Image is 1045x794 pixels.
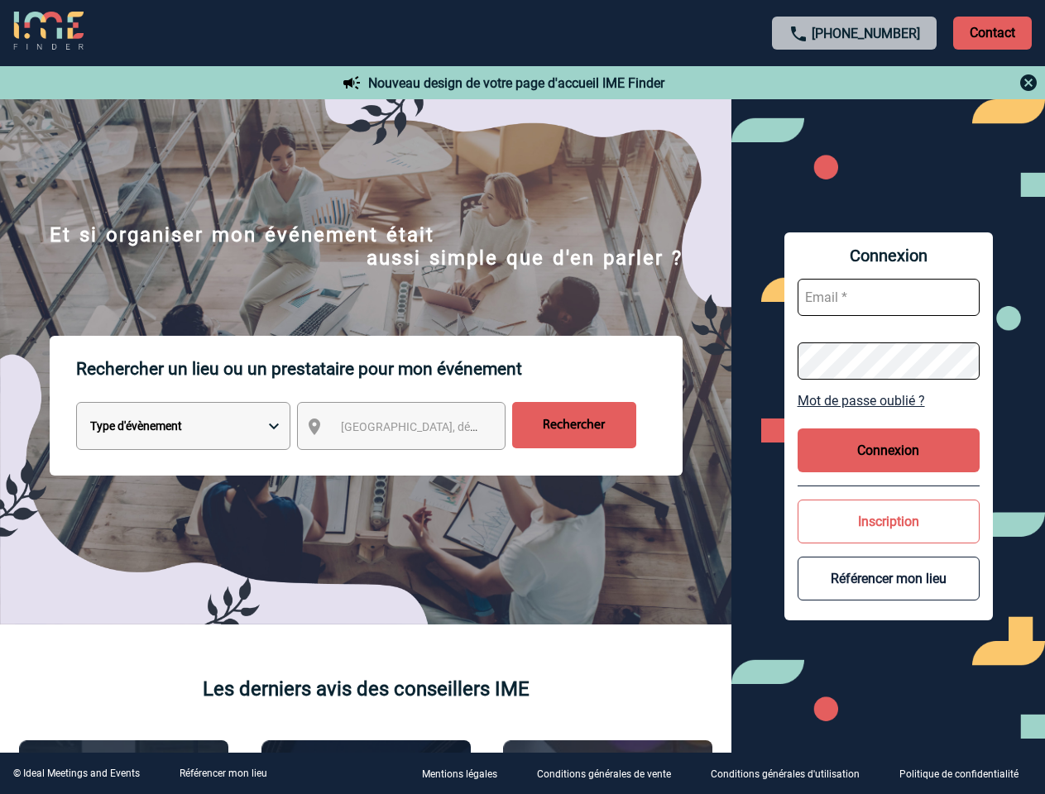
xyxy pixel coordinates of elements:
[798,393,980,409] a: Mot de passe oublié ?
[798,428,980,472] button: Connexion
[512,402,636,448] input: Rechercher
[422,769,497,781] p: Mentions légales
[409,766,524,782] a: Mentions légales
[711,769,860,781] p: Conditions générales d'utilisation
[76,336,683,402] p: Rechercher un lieu ou un prestataire pour mon événement
[180,768,267,779] a: Référencer mon lieu
[798,500,980,543] button: Inscription
[798,279,980,316] input: Email *
[341,420,571,433] span: [GEOGRAPHIC_DATA], département, région...
[953,17,1032,50] p: Contact
[798,246,980,265] span: Connexion
[524,766,697,782] a: Conditions générales de vente
[697,766,886,782] a: Conditions générales d'utilisation
[789,24,808,44] img: call-24-px.png
[13,768,140,779] div: © Ideal Meetings and Events
[537,769,671,781] p: Conditions générales de vente
[812,26,920,41] a: [PHONE_NUMBER]
[899,769,1019,781] p: Politique de confidentialité
[886,766,1045,782] a: Politique de confidentialité
[798,557,980,600] button: Référencer mon lieu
